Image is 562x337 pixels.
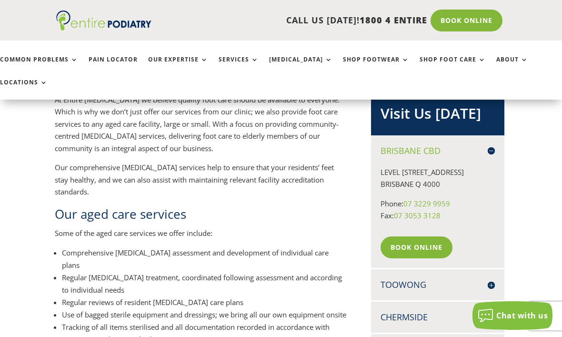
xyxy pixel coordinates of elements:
h4: Brisbane CBD [381,145,495,157]
h2: Our aged care services [55,205,346,227]
a: Services [219,56,259,77]
p: LEVEL [STREET_ADDRESS] BRISBANE Q 4000 [381,166,495,198]
p: Our comprehensive [MEDICAL_DATA] services help to ensure that your residents’ feet stay healthy, ... [55,162,346,205]
li: Use of bagged sterile equipment and dressings; we bring all our own equipment onsite [62,308,346,321]
li: Regular [MEDICAL_DATA] treatment, coordinated following assessment and according to individual needs [62,271,346,296]
a: Book Online [381,236,452,258]
a: [MEDICAL_DATA] [269,56,332,77]
li: Comprehensive [MEDICAL_DATA] assessment and development of individual care plans [62,246,346,271]
a: Entire Podiatry [56,23,151,32]
a: 07 3053 3128 [394,211,441,220]
a: Our Expertise [148,56,208,77]
a: About [496,56,528,77]
h4: Toowong [381,279,495,291]
a: Book Online [431,10,502,31]
p: Some of the aged care services we offer include: [55,227,346,247]
span: Chat with us [496,310,548,321]
p: CALL US [DATE]! [156,14,427,27]
li: Regular reviews of resident [MEDICAL_DATA] care plans [62,296,346,308]
a: Pain Locator [89,56,138,77]
h2: Visit Us [DATE] [381,103,495,128]
p: Phone: Fax: [381,198,495,229]
a: 07 3229 9959 [403,199,450,208]
img: logo (1) [56,10,151,31]
a: Shop Foot Care [420,56,486,77]
button: Chat with us [472,301,552,330]
span: 1800 4 ENTIRE [360,14,427,26]
h4: Chermside [381,311,495,323]
a: Shop Footwear [343,56,409,77]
